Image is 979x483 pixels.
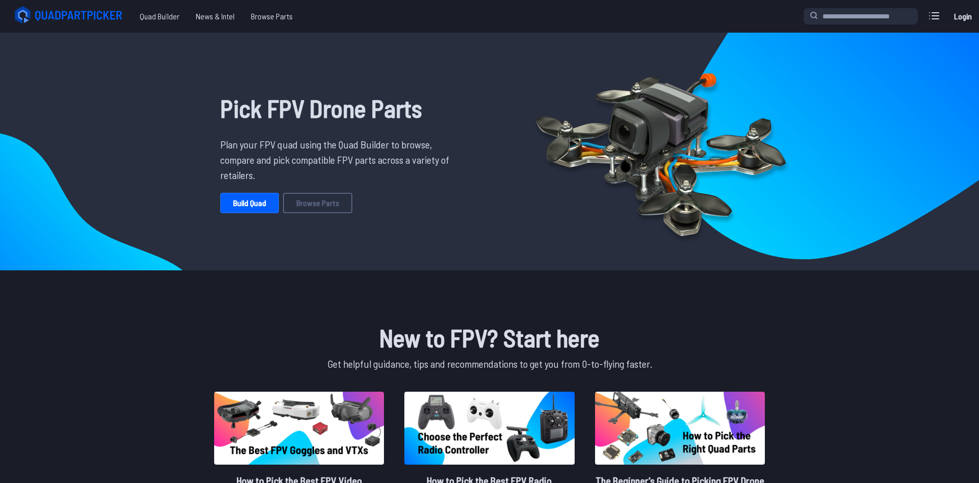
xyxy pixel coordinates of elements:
img: image of post [404,392,574,465]
img: image of post [595,392,765,465]
a: Quad Builder [132,6,188,27]
h1: New to FPV? Start here [212,319,767,356]
a: News & Intel [188,6,243,27]
a: Browse Parts [283,193,352,213]
p: Plan your FPV quad using the Quad Builder to browse, compare and pick compatible FPV parts across... [220,137,457,183]
p: Get helpful guidance, tips and recommendations to get you from 0-to-flying faster. [212,356,767,371]
img: image of post [214,392,384,465]
a: Build Quad [220,193,279,213]
h1: Pick FPV Drone Parts [220,90,457,126]
a: Browse Parts [243,6,301,27]
a: Login [950,6,975,27]
img: Quadcopter [514,49,808,253]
